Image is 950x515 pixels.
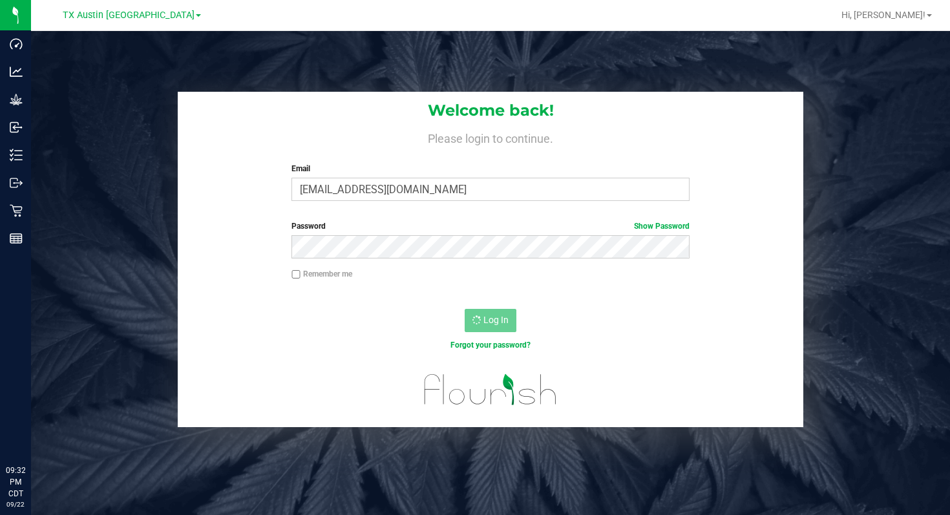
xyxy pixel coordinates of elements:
span: TX Austin [GEOGRAPHIC_DATA] [63,10,195,21]
p: 09/22 [6,499,25,509]
inline-svg: Reports [10,232,23,245]
inline-svg: Grow [10,93,23,106]
a: Show Password [634,222,690,231]
span: Password [291,222,326,231]
label: Email [291,163,689,174]
inline-svg: Analytics [10,65,23,78]
label: Remember me [291,268,352,280]
inline-svg: Retail [10,204,23,217]
h1: Welcome back! [178,102,803,119]
inline-svg: Inventory [10,149,23,162]
span: Log In [483,315,509,325]
p: 09:32 PM CDT [6,465,25,499]
img: flourish_logo.svg [412,364,569,415]
span: Hi, [PERSON_NAME]! [841,10,925,20]
inline-svg: Outbound [10,176,23,189]
inline-svg: Dashboard [10,37,23,50]
input: Remember me [291,270,301,279]
a: Forgot your password? [450,341,531,350]
inline-svg: Inbound [10,121,23,134]
button: Log In [465,309,516,332]
h4: Please login to continue. [178,129,803,145]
